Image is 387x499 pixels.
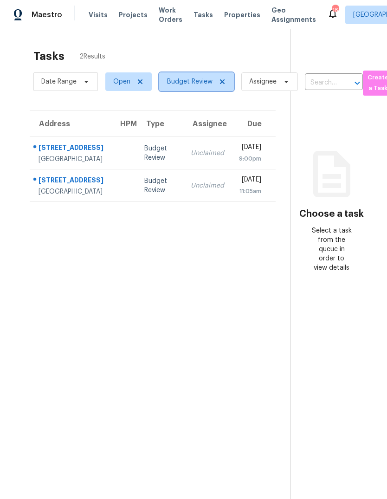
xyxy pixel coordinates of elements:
[39,143,103,155] div: [STREET_ADDRESS]
[39,155,103,164] div: [GEOGRAPHIC_DATA]
[311,226,352,272] div: Select a task from the queue in order to view details
[249,77,277,86] span: Assignee
[89,10,108,19] span: Visits
[183,111,232,137] th: Assignee
[144,144,176,162] div: Budget Review
[144,176,176,195] div: Budget Review
[33,52,64,61] h2: Tasks
[232,111,276,137] th: Due
[30,111,111,137] th: Address
[299,209,364,219] h3: Choose a task
[239,143,261,154] div: [DATE]
[137,111,183,137] th: Type
[239,187,261,196] div: 11:05am
[271,6,316,24] span: Geo Assignments
[111,111,137,137] th: HPM
[191,181,224,190] div: Unclaimed
[79,52,105,61] span: 2 Results
[239,154,261,163] div: 9:00pm
[39,187,103,196] div: [GEOGRAPHIC_DATA]
[351,77,364,90] button: Open
[193,12,213,18] span: Tasks
[191,149,224,158] div: Unclaimed
[305,76,337,90] input: Search by address
[41,77,77,86] span: Date Range
[159,6,182,24] span: Work Orders
[32,10,62,19] span: Maestro
[39,175,103,187] div: [STREET_ADDRESS]
[224,10,260,19] span: Properties
[119,10,148,19] span: Projects
[239,175,261,187] div: [DATE]
[332,6,338,15] div: 16
[113,77,130,86] span: Open
[167,77,213,86] span: Budget Review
